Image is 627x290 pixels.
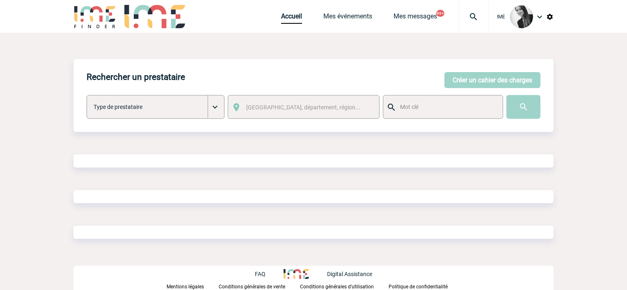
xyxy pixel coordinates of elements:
input: Mot clé [398,102,495,112]
img: 101050-0.jpg [510,5,533,28]
button: 99+ [436,10,444,17]
a: Conditions générales de vente [219,282,300,290]
a: Mes messages [394,12,437,24]
span: IME [497,14,505,20]
img: IME-Finder [73,5,116,28]
span: [GEOGRAPHIC_DATA], département, région... [246,104,360,111]
p: Conditions générales d'utilisation [300,284,374,290]
img: http://www.idealmeetingsevents.fr/ [284,269,309,279]
a: FAQ [255,270,284,277]
p: Conditions générales de vente [219,284,285,290]
a: Politique de confidentialité [389,282,461,290]
p: Politique de confidentialité [389,284,448,290]
p: Mentions légales [167,284,204,290]
a: Conditions générales d'utilisation [300,282,389,290]
input: Submit [506,95,540,119]
a: Mentions légales [167,282,219,290]
a: Mes événements [323,12,372,24]
a: Accueil [281,12,302,24]
p: FAQ [255,271,265,277]
p: Digital Assistance [327,271,372,277]
h4: Rechercher un prestataire [87,72,185,82]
